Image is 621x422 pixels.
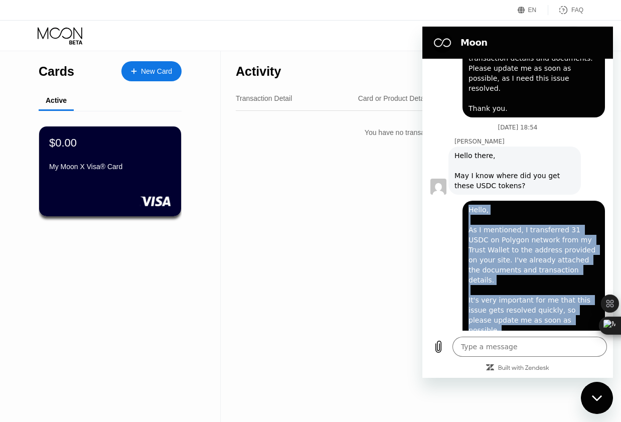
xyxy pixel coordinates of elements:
div: New Card [141,67,172,76]
div: EN [528,7,537,14]
div: Activity [236,64,281,79]
div: Cards [39,64,74,79]
div: Card or Product Detail [358,94,428,102]
div: Active [46,96,67,104]
div: FAQ [548,5,583,15]
div: EN [518,5,548,15]
div: New Card [121,61,182,81]
iframe: Messaging window [422,27,613,378]
iframe: Button to launch messaging window, conversation in progress [581,382,613,414]
div: $0.00My Moon X Visa® Card [39,126,181,216]
div: $0.00 [49,136,77,150]
div: My Moon X Visa® Card [49,163,171,171]
div: Transaction Detail [236,94,292,102]
div: FAQ [571,7,583,14]
div: You have no transactions yet [236,118,583,147]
